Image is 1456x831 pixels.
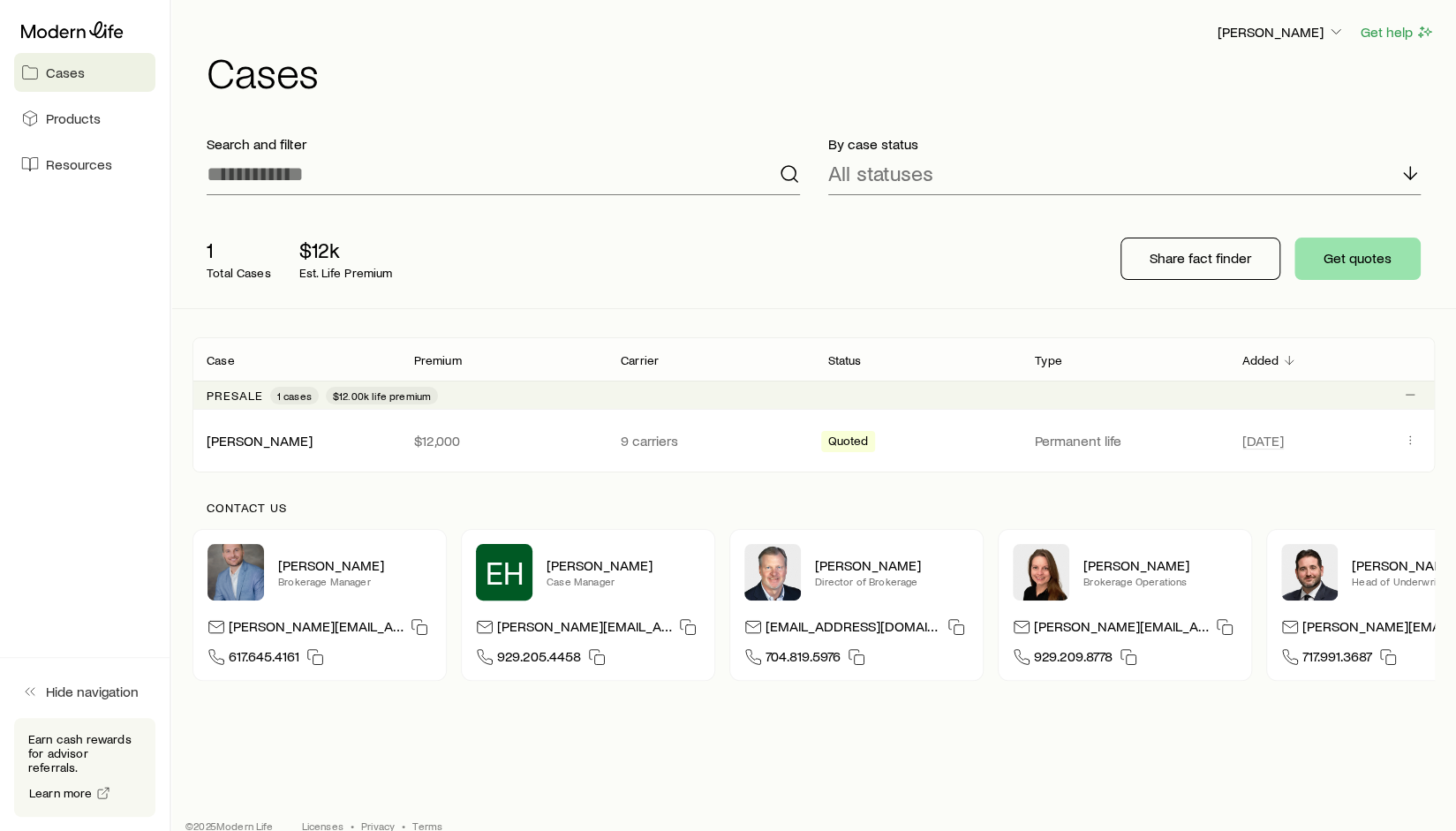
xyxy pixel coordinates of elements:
button: Get quotes [1294,238,1421,280]
span: Resources [46,155,112,173]
img: Trey Wall [744,544,801,601]
p: Est. Life Premium [299,266,393,280]
p: Director of Brokerage [815,574,969,588]
img: Jason Pratt [207,544,264,601]
p: [EMAIL_ADDRESS][DOMAIN_NAME] [766,617,940,641]
p: 9 carriers [621,432,800,449]
p: [PERSON_NAME] [1218,23,1345,41]
p: [PERSON_NAME][EMAIL_ADDRESS][DOMAIN_NAME] [229,617,404,641]
span: [DATE] [1242,432,1284,449]
p: Premium [414,353,462,367]
div: Earn cash rewards for advisor referrals.Learn more [14,718,155,817]
p: [PERSON_NAME] [278,556,432,574]
div: [PERSON_NAME] [207,432,313,450]
span: 929.205.4458 [497,647,581,671]
button: Get help [1360,22,1435,42]
p: 1 [207,238,271,262]
a: Resources [14,145,155,184]
p: Carrier [621,353,659,367]
button: Share fact finder [1120,238,1280,280]
div: Client cases [192,337,1435,472]
span: Quoted [828,434,869,452]
p: [PERSON_NAME] [815,556,969,574]
p: Permanent life [1035,432,1214,449]
p: Case [207,353,235,367]
p: [PERSON_NAME] [547,556,700,574]
p: [PERSON_NAME][EMAIL_ADDRESS][DOMAIN_NAME] [497,617,672,641]
p: Type [1035,353,1062,367]
p: Added [1242,353,1279,367]
a: Products [14,99,155,138]
p: Contact us [207,501,1421,515]
span: Learn more [29,787,93,799]
span: Products [46,110,101,127]
p: By case status [828,135,1422,153]
span: 929.209.8778 [1034,647,1113,671]
a: Cases [14,53,155,92]
p: Search and filter [207,135,800,153]
img: Bryan Simmons [1281,544,1338,601]
span: Cases [46,64,85,81]
p: All statuses [828,161,933,185]
p: Earn cash rewards for advisor referrals. [28,732,141,774]
p: Brokerage Manager [278,574,432,588]
p: [PERSON_NAME][EMAIL_ADDRESS][DOMAIN_NAME] [1034,617,1209,641]
span: 1 cases [277,389,312,403]
p: [PERSON_NAME] [1083,556,1237,574]
button: [PERSON_NAME] [1217,22,1346,43]
img: Ellen Wall [1013,544,1069,601]
span: 617.645.4161 [229,647,299,671]
a: [PERSON_NAME] [207,432,313,449]
p: Share fact finder [1150,249,1251,267]
h1: Cases [207,50,1435,93]
button: Hide navigation [14,672,155,711]
span: 704.819.5976 [766,647,841,671]
span: Hide navigation [46,683,139,700]
span: EH [486,555,524,590]
p: $12,000 [414,432,593,449]
p: Presale [207,389,263,403]
p: Status [828,353,862,367]
p: Brokerage Operations [1083,574,1237,588]
span: $12.00k life premium [333,389,431,403]
p: $12k [299,238,393,262]
p: Case Manager [547,574,700,588]
span: 717.991.3687 [1302,647,1372,671]
p: Total Cases [207,266,271,280]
